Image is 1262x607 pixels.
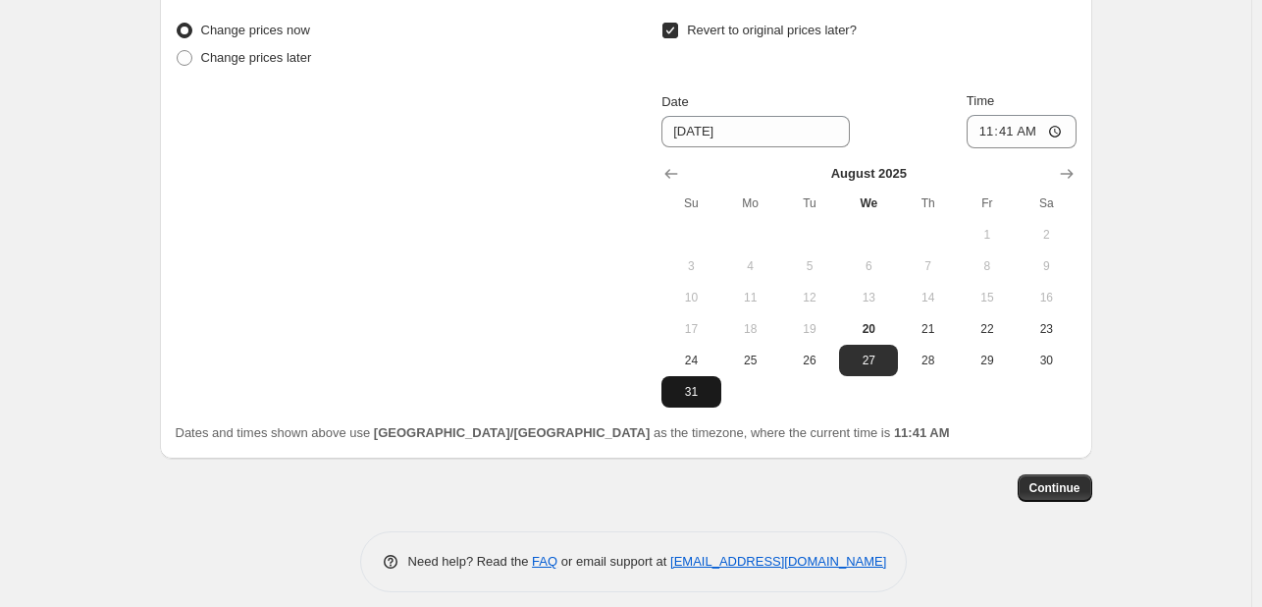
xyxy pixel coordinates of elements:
[669,384,712,400] span: 31
[966,353,1009,368] span: 29
[729,258,772,274] span: 4
[788,290,831,305] span: 12
[847,290,890,305] span: 13
[721,345,780,376] button: Monday August 25 2025
[1025,290,1068,305] span: 16
[661,376,720,408] button: Sunday August 31 2025
[1025,258,1068,274] span: 9
[906,353,949,368] span: 28
[657,160,685,188] button: Show previous month, July 2025
[958,188,1017,219] th: Friday
[1017,219,1076,250] button: Saturday August 2 2025
[958,313,1017,345] button: Friday August 22 2025
[661,188,720,219] th: Sunday
[780,345,839,376] button: Tuesday August 26 2025
[661,282,720,313] button: Sunday August 10 2025
[839,282,898,313] button: Wednesday August 13 2025
[788,258,831,274] span: 5
[966,258,1009,274] span: 8
[967,115,1077,148] input: 12:00
[958,345,1017,376] button: Friday August 29 2025
[721,188,780,219] th: Monday
[847,258,890,274] span: 6
[906,258,949,274] span: 7
[1018,474,1092,502] button: Continue
[176,425,950,440] span: Dates and times shown above use as the timezone, where the current time is
[661,313,720,345] button: Sunday August 17 2025
[967,93,994,108] span: Time
[729,290,772,305] span: 11
[906,321,949,337] span: 21
[847,321,890,337] span: 20
[669,321,712,337] span: 17
[906,195,949,211] span: Th
[898,282,957,313] button: Thursday August 14 2025
[966,290,1009,305] span: 15
[557,554,670,569] span: or email support at
[788,195,831,211] span: Tu
[906,290,949,305] span: 14
[839,188,898,219] th: Wednesday
[729,321,772,337] span: 18
[1017,188,1076,219] th: Saturday
[839,250,898,282] button: Wednesday August 6 2025
[669,195,712,211] span: Su
[201,23,310,37] span: Change prices now
[1017,282,1076,313] button: Saturday August 16 2025
[958,219,1017,250] button: Friday August 1 2025
[670,554,886,569] a: [EMAIL_ADDRESS][DOMAIN_NAME]
[201,50,312,65] span: Change prices later
[780,313,839,345] button: Tuesday August 19 2025
[1025,195,1068,211] span: Sa
[1025,227,1068,243] span: 2
[721,282,780,313] button: Monday August 11 2025
[661,250,720,282] button: Sunday August 3 2025
[669,290,712,305] span: 10
[894,425,950,440] b: 11:41 AM
[966,227,1009,243] span: 1
[780,282,839,313] button: Tuesday August 12 2025
[788,353,831,368] span: 26
[1029,480,1080,496] span: Continue
[1017,345,1076,376] button: Saturday August 30 2025
[958,282,1017,313] button: Friday August 15 2025
[898,250,957,282] button: Thursday August 7 2025
[687,23,857,37] span: Revert to original prices later?
[898,188,957,219] th: Thursday
[839,345,898,376] button: Wednesday August 27 2025
[966,195,1009,211] span: Fr
[1053,160,1080,188] button: Show next month, September 2025
[1025,321,1068,337] span: 23
[780,250,839,282] button: Tuesday August 5 2025
[729,353,772,368] span: 25
[729,195,772,211] span: Mo
[898,345,957,376] button: Thursday August 28 2025
[839,313,898,345] button: Today Wednesday August 20 2025
[661,116,850,147] input: 8/20/2025
[1017,313,1076,345] button: Saturday August 23 2025
[408,554,533,569] span: Need help? Read the
[374,425,650,440] b: [GEOGRAPHIC_DATA]/[GEOGRAPHIC_DATA]
[847,353,890,368] span: 27
[1017,250,1076,282] button: Saturday August 9 2025
[669,353,712,368] span: 24
[721,313,780,345] button: Monday August 18 2025
[661,94,688,109] span: Date
[958,250,1017,282] button: Friday August 8 2025
[966,321,1009,337] span: 22
[847,195,890,211] span: We
[898,313,957,345] button: Thursday August 21 2025
[780,188,839,219] th: Tuesday
[721,250,780,282] button: Monday August 4 2025
[532,554,557,569] a: FAQ
[1025,353,1068,368] span: 30
[669,258,712,274] span: 3
[661,345,720,376] button: Sunday August 24 2025
[788,321,831,337] span: 19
